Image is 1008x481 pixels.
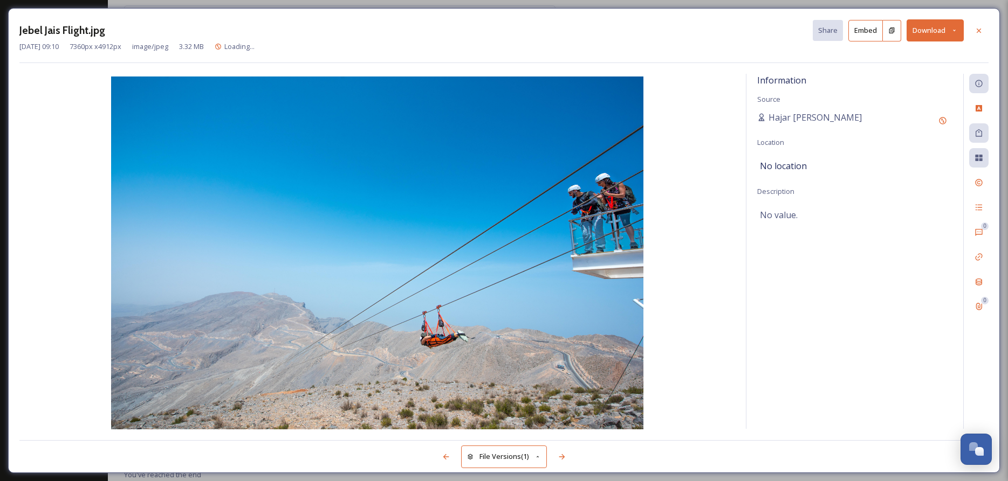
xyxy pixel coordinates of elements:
button: Share [813,20,843,41]
div: 0 [981,222,989,230]
span: Source [757,94,780,104]
span: 3.32 MB [179,41,204,52]
button: Embed [848,20,883,41]
span: Loading... [224,41,255,51]
span: Description [757,186,794,196]
button: File Versions(1) [461,445,547,468]
span: Information [757,74,806,86]
img: 47655E2C-8F4E-4DB8-B00F8F23F58C8F52.jpg [19,76,735,431]
span: [DATE] 09:10 [19,41,59,52]
span: No value. [760,208,798,221]
span: image/jpeg [132,41,168,52]
h3: Jebel Jais Flight.jpg [19,23,105,38]
div: 0 [981,297,989,304]
span: No location [760,159,807,172]
span: Hajar [PERSON_NAME] [769,111,862,124]
span: 7360 px x 4912 px [70,41,121,52]
button: Download [907,19,964,41]
button: Open Chat [961,434,992,465]
span: Location [757,137,784,147]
